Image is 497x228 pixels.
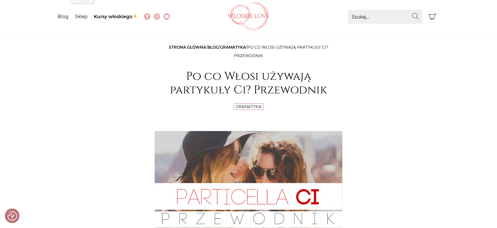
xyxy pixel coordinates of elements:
[220,45,246,50] a: Gramatyka
[133,14,137,18] img: ✨
[227,2,270,31] img: Włoskielove
[7,211,17,221] button: Preferencje co do zgód
[75,14,87,19] a: Sklep
[7,211,17,221] img: Revisit consent button
[169,45,206,50] a: Strona główna
[94,14,138,19] a: Kursy włoskiego
[155,70,342,97] h1: Po co Włosi używają partykuły Ci? Przewodnik
[169,45,328,58] span: / / /
[207,45,219,50] a: Blog
[58,14,69,19] a: Blog
[425,10,439,24] button: Koszyk
[348,10,422,24] input: Szukaj...
[234,45,328,58] span: Po co Włosi używają partykuły Ci? Przewodnik
[236,104,261,109] a: Gramatyka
